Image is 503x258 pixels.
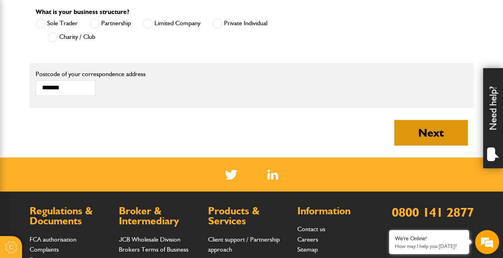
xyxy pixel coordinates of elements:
[395,235,463,242] div: We're Online!
[208,206,289,226] h2: Products & Services
[10,145,146,194] textarea: Type your message and hit 'Enter'
[212,18,267,28] label: Private Individual
[143,18,200,28] label: Limited Company
[36,9,129,15] label: What is your business structure?
[208,235,280,253] a: Client support / Partnership approach
[297,206,379,216] h2: Information
[36,71,320,77] label: Postcode of your correspondence address
[10,98,146,115] input: Enter your email address
[395,243,463,249] p: How may I help you today?
[225,169,237,179] img: Twitter
[392,204,474,220] a: 0800 141 2877
[131,4,150,23] div: Minimize live chat window
[297,245,318,253] a: Sitemap
[90,18,131,28] label: Partnership
[119,206,200,226] h2: Broker & Intermediary
[10,121,146,139] input: Enter your phone number
[30,245,59,253] a: Complaints
[42,45,134,55] div: Chat with us now
[109,200,145,211] em: Start Chat
[483,68,503,168] div: Need help?
[30,206,111,226] h2: Regulations & Documents
[297,225,325,232] a: Contact us
[394,120,468,145] button: Next
[119,245,188,253] a: Brokers Terms of Business
[30,235,76,243] a: FCA authorisation
[14,44,34,56] img: d_20077148190_company_1631870298795_20077148190
[36,18,78,28] label: Sole Trader
[267,169,278,179] img: Linked In
[297,235,318,243] a: Careers
[10,74,146,92] input: Enter your last name
[48,32,95,42] label: Charity / Club
[267,169,278,179] a: LinkedIn
[119,235,180,243] a: JCB Wholesale Division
